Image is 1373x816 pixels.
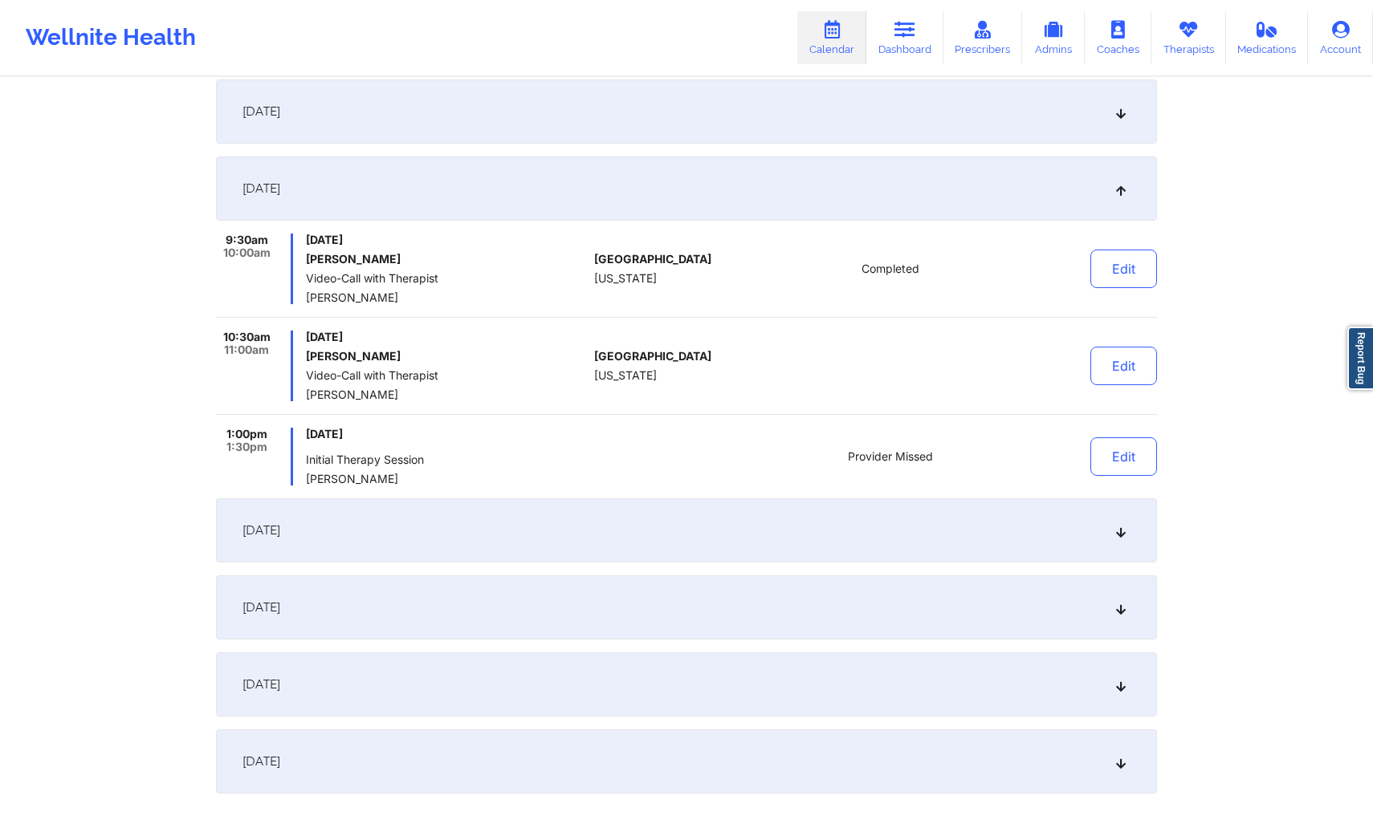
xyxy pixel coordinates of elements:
[594,272,657,285] span: [US_STATE]
[306,473,588,485] span: [PERSON_NAME]
[1308,11,1373,64] a: Account
[848,450,933,463] span: Provider Missed
[797,11,866,64] a: Calendar
[594,350,711,363] span: [GEOGRAPHIC_DATA]
[242,753,280,769] span: [DATE]
[1151,11,1226,64] a: Therapists
[242,522,280,538] span: [DATE]
[226,440,267,453] span: 1:30pm
[1085,11,1151,64] a: Coaches
[223,246,271,259] span: 10:00am
[306,272,588,285] span: Video-Call with Therapist
[306,350,588,363] h6: [PERSON_NAME]
[226,233,268,246] span: 9:30am
[1090,250,1157,288] button: Edit
[242,599,280,615] span: [DATE]
[1226,11,1309,64] a: Medications
[242,676,280,692] span: [DATE]
[306,253,588,266] h6: [PERSON_NAME]
[594,369,657,382] span: [US_STATE]
[223,331,271,343] span: 10:30am
[306,291,588,304] span: [PERSON_NAME]
[306,331,588,343] span: [DATE]
[306,233,588,246] span: [DATE]
[1022,11,1085,64] a: Admins
[862,262,919,275] span: Completed
[306,453,588,466] span: Initial Therapy Session
[242,181,280,197] span: [DATE]
[306,388,588,401] span: [PERSON_NAME]
[224,343,269,356] span: 11:00am
[1347,327,1373,390] a: Report Bug
[943,11,1023,64] a: Prescribers
[1090,347,1157,385] button: Edit
[306,369,588,382] span: Video-Call with Therapist
[1090,437,1157,476] button: Edit
[242,104,280,120] span: [DATE]
[594,253,711,266] span: [GEOGRAPHIC_DATA]
[226,428,267,440] span: 1:00pm
[306,428,588,440] span: [DATE]
[866,11,943,64] a: Dashboard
